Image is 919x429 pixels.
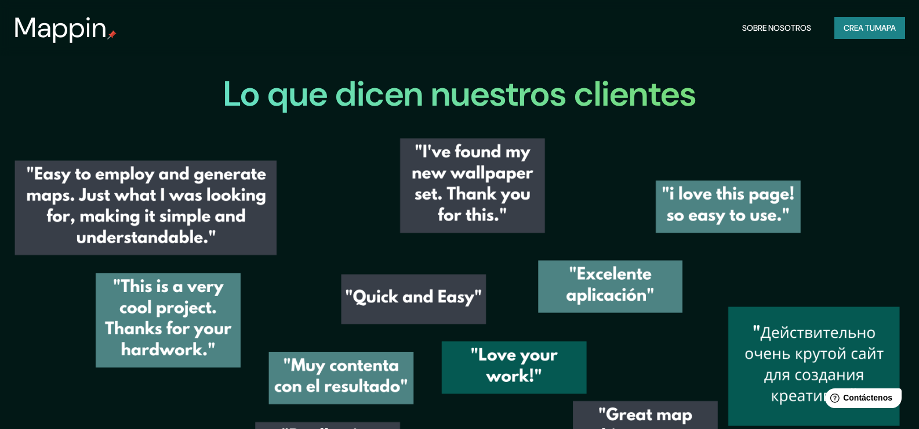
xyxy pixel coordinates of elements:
font: Sobre nosotros [742,23,811,33]
button: Crea tumapa [834,17,905,39]
img: pin de mapeo [107,30,117,39]
font: Mappin [14,9,107,46]
iframe: Lanzador de widgets de ayuda [816,384,906,416]
font: Lo que dicen nuestros clientes [223,71,696,117]
font: Crea tu [844,23,875,33]
font: mapa [875,23,896,33]
button: Sobre nosotros [738,17,816,39]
